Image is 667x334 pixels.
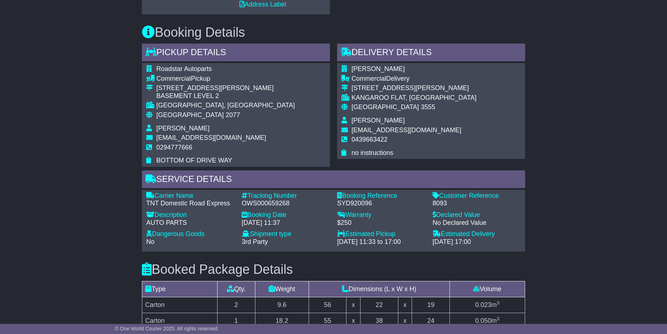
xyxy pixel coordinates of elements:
[433,230,521,238] div: Estimated Delivery
[433,211,521,219] div: Declared Value
[240,1,286,8] a: Address Label
[352,75,476,83] div: Delivery
[337,192,425,200] div: Booking Reference
[449,281,525,297] td: Volume
[156,144,192,151] span: 0294777666
[412,297,450,313] td: 19
[225,111,240,119] span: 2077
[218,297,255,313] td: 2
[337,219,425,227] div: $250
[142,25,525,40] h3: Booking Details
[475,301,491,308] span: 0.023
[156,102,295,110] div: [GEOGRAPHIC_DATA], [GEOGRAPHIC_DATA]
[156,92,295,100] div: BASEMENT LEVEL 2
[433,219,521,227] div: No Declared Value
[242,211,330,219] div: Booking Date
[352,149,393,156] span: no instructions
[412,313,450,329] td: 24
[352,136,388,143] span: 0439663422
[352,75,386,82] span: Commercial
[497,300,500,306] sup: 3
[475,317,491,324] span: 0.050
[156,134,266,141] span: [EMAIL_ADDRESS][DOMAIN_NAME]
[433,200,521,208] div: 8093
[255,297,309,313] td: 9.6
[142,262,525,277] h3: Booked Package Details
[449,313,525,329] td: m
[352,126,461,134] span: [EMAIL_ADDRESS][DOMAIN_NAME]
[433,192,521,200] div: Customer Reference
[242,192,330,200] div: Tracking Number
[146,230,234,238] div: Dangerous Goods
[146,200,234,208] div: TNT Domestic Road Express
[146,238,155,245] span: No
[337,230,425,238] div: Estimated Pickup
[242,230,330,238] div: Shipment type
[156,84,295,92] div: [STREET_ADDRESS][PERSON_NAME]
[421,103,435,111] span: 3555
[218,313,255,329] td: 1
[218,281,255,297] td: Qty.
[156,125,210,132] span: [PERSON_NAME]
[156,157,232,164] span: BOTTOM OF DRIVE WAY
[449,297,525,313] td: m
[156,75,295,83] div: Pickup
[156,65,212,72] span: Roadstar Autoparts
[142,313,218,329] td: Carton
[156,75,191,82] span: Commercial
[361,297,398,313] td: 22
[361,313,398,329] td: 38
[142,170,525,190] div: Service Details
[309,297,346,313] td: 56
[242,219,330,227] div: [DATE] 11:37
[337,211,425,219] div: Warranty
[337,44,525,63] div: Delivery Details
[242,200,330,208] div: OWS000659268
[337,238,425,246] div: [DATE] 11:33 to 17:00
[255,313,309,329] td: 18.2
[115,326,219,331] span: © One World Courier 2025. All rights reserved.
[346,297,361,313] td: x
[309,281,449,297] td: Dimensions (L x W x H)
[309,313,346,329] td: 55
[433,238,521,246] div: [DATE] 17:00
[352,117,405,124] span: [PERSON_NAME]
[142,297,218,313] td: Carton
[352,65,405,72] span: [PERSON_NAME]
[146,219,234,227] div: AUTO PARTS
[497,316,500,321] sup: 3
[156,111,224,119] span: [GEOGRAPHIC_DATA]
[352,84,476,92] div: [STREET_ADDRESS][PERSON_NAME]
[142,281,218,297] td: Type
[352,103,419,111] span: [GEOGRAPHIC_DATA]
[255,281,309,297] td: Weight
[337,200,425,208] div: SYD920096
[142,44,330,63] div: Pickup Details
[398,297,412,313] td: x
[146,192,234,200] div: Carrier Name
[398,313,412,329] td: x
[242,238,268,245] span: 3rd Party
[346,313,361,329] td: x
[352,94,476,102] div: KANGAROO FLAT, [GEOGRAPHIC_DATA]
[146,211,234,219] div: Description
